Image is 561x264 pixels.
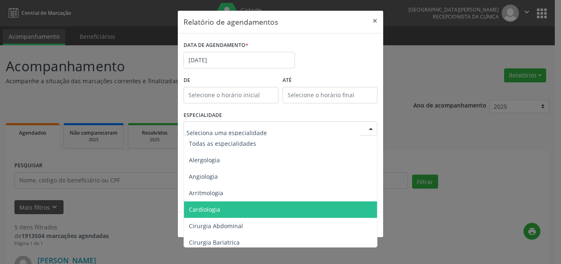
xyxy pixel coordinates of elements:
label: ESPECIALIDADE [184,109,222,122]
input: Selecione o horário final [283,87,377,103]
span: Arritmologia [189,189,223,197]
input: Seleciona uma especialidade [186,124,361,141]
input: Selecione o horário inicial [184,87,278,103]
label: DATA DE AGENDAMENTO [184,39,248,52]
span: Cirurgia Bariatrica [189,238,240,246]
span: Angiologia [189,173,218,180]
input: Selecione uma data ou intervalo [184,52,295,68]
h5: Relatório de agendamentos [184,16,278,27]
span: Cirurgia Abdominal [189,222,243,230]
label: ATÉ [283,74,377,87]
button: Close [367,11,383,31]
span: Cardiologia [189,206,220,213]
span: Alergologia [189,156,220,164]
span: Todas as especialidades [189,140,256,147]
label: De [184,74,278,87]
